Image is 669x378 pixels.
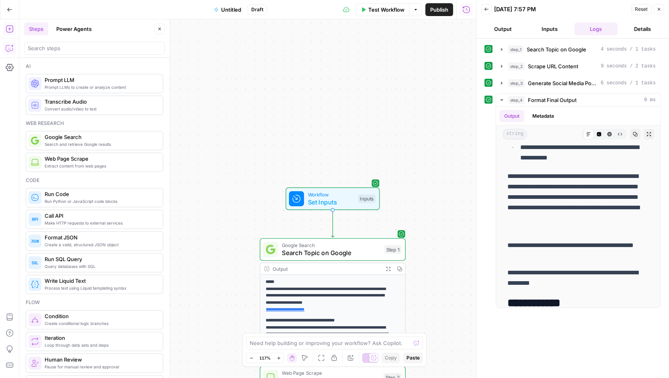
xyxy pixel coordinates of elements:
span: Draft [251,6,263,13]
span: string [503,129,527,139]
span: Google Search [45,133,156,141]
span: Extract content from web pages [45,163,156,169]
span: Web Page Scrape [45,155,156,163]
span: Generate Social Media Posts [528,79,597,87]
button: Test Workflow [356,3,409,16]
span: Search Topic on Google [527,45,586,53]
div: WorkflowSet InputsInputs [260,188,406,210]
input: Search steps [28,44,161,52]
button: Metadata [527,110,559,122]
div: Flow [26,299,163,306]
span: step_4 [508,96,525,104]
div: Inputs [358,194,376,203]
span: Make HTTP requests to external services [45,220,156,226]
span: Copy [385,354,397,362]
span: Set Inputs [308,197,355,206]
button: 6 seconds / 1 tasks [496,77,661,90]
span: Paste [406,354,420,362]
div: Step 1 [384,245,401,253]
button: Logs [575,22,618,35]
span: Condition [45,312,156,320]
button: Copy [382,353,400,363]
span: step_2 [508,62,525,70]
span: Convert audio/video to text [45,106,156,112]
g: Edge from start to step_1 [331,210,334,237]
span: Pause for manual review and approval [45,364,156,370]
span: Call API [45,212,156,220]
span: Publish [430,6,448,14]
span: Run Code [45,190,156,198]
button: 0 ms [496,94,661,106]
span: Iteration [45,334,156,342]
span: Google Search [282,241,381,249]
span: Run Python or JavaScript code blocks [45,198,156,204]
button: Inputs [528,22,571,35]
span: Process text using Liquid templating syntax [45,285,156,291]
span: Write Liquid Text [45,277,156,285]
button: Paste [403,353,423,363]
span: 117% [259,355,271,361]
button: Output [481,22,525,35]
span: 9 seconds / 2 tasks [601,63,656,70]
div: Web research [26,120,163,127]
div: Output [273,265,380,273]
span: 0 ms [644,96,656,104]
span: Create a valid, structured JSON object [45,241,156,248]
span: 6 seconds / 1 tasks [601,80,656,87]
span: step_3 [508,79,525,87]
button: Output [499,110,524,122]
span: Loop through data sets and steps [45,342,156,348]
span: Format JSON [45,233,156,241]
span: step_1 [508,45,523,53]
button: 9 seconds / 2 tasks [496,60,661,73]
span: Prompt LLM [45,76,156,84]
span: Search Topic on Google [282,248,381,257]
span: Search and retrieve Google results [45,141,156,147]
span: Prompt LLMs to create or analyze content [45,84,156,90]
span: Format Final Output [528,96,577,104]
div: 0 ms [496,107,661,308]
span: Workflow [308,191,355,198]
button: 4 seconds / 1 tasks [496,43,661,56]
span: Untitled [221,6,241,14]
span: Human Review [45,356,156,364]
span: Transcribe Audio [45,98,156,106]
span: Run SQL Query [45,255,156,263]
button: Details [621,22,664,35]
button: Untitled [209,3,246,16]
div: Ai [26,63,163,70]
span: Reset [635,6,648,13]
button: Steps [24,22,48,35]
button: Publish [425,3,453,16]
span: Create conditional logic branches [45,320,156,327]
span: Web Page Scrape [282,369,380,377]
span: 4 seconds / 1 tasks [601,46,656,53]
span: Scrape URL Content [528,62,578,70]
button: Reset [631,4,651,14]
span: Query databases with SQL [45,263,156,270]
div: Code [26,177,163,184]
span: Test Workflow [368,6,404,14]
button: Power Agents [51,22,96,35]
